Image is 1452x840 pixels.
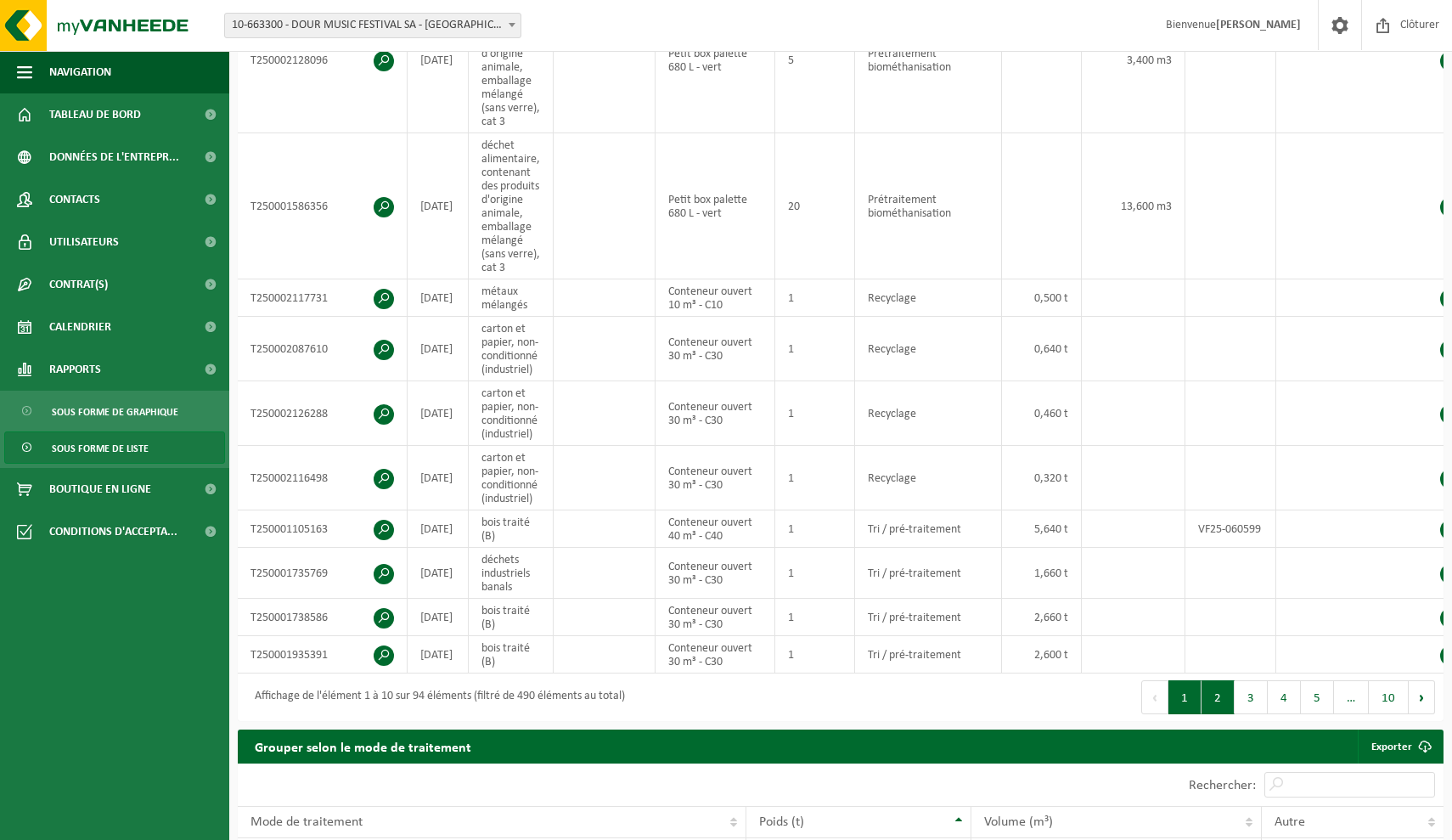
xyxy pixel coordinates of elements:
[49,263,108,306] span: Contrat(s)
[775,548,855,599] td: 1
[408,599,469,636] td: [DATE]
[855,548,1002,599] td: Tri / pré-traitement
[238,381,408,446] td: T250002126288
[238,317,408,381] td: T250002087610
[469,599,554,636] td: bois traité (B)
[759,815,804,829] span: Poids (t)
[1002,548,1082,599] td: 1,660 t
[984,815,1053,829] span: Volume (m³)
[469,510,554,548] td: bois traité (B)
[855,279,1002,317] td: Recyclage
[656,133,775,279] td: Petit box palette 680 L - vert
[1185,510,1276,548] td: VF25-060599
[49,51,111,93] span: Navigation
[1082,133,1185,279] td: 13,600 m3
[1002,636,1082,674] td: 2,600 t
[656,599,775,636] td: Conteneur ouvert 30 m³ - C30
[1268,680,1301,714] button: 4
[1235,680,1268,714] button: 3
[656,279,775,317] td: Conteneur ouvert 10 m³ - C10
[1002,446,1082,510] td: 0,320 t
[469,317,554,381] td: carton et papier, non-conditionné (industriel)
[656,510,775,548] td: Conteneur ouvert 40 m³ - C40
[1002,317,1082,381] td: 0,640 t
[1301,680,1334,714] button: 5
[855,133,1002,279] td: Prétraitement biométhanisation
[49,221,119,263] span: Utilisateurs
[238,133,408,279] td: T250001586356
[408,510,469,548] td: [DATE]
[775,381,855,446] td: 1
[250,815,363,829] span: Mode de traitement
[1369,680,1409,714] button: 10
[469,446,554,510] td: carton et papier, non-conditionné (industriel)
[238,636,408,674] td: T250001935391
[49,510,177,553] span: Conditions d'accepta...
[775,599,855,636] td: 1
[656,446,775,510] td: Conteneur ouvert 30 m³ - C30
[469,279,554,317] td: métaux mélangés
[408,446,469,510] td: [DATE]
[408,279,469,317] td: [DATE]
[775,279,855,317] td: 1
[4,395,225,427] a: Sous forme de graphique
[656,381,775,446] td: Conteneur ouvert 30 m³ - C30
[855,381,1002,446] td: Recyclage
[775,133,855,279] td: 20
[246,682,625,713] div: Affichage de l'élément 1 à 10 sur 94 éléments (filtré de 490 éléments au total)
[238,279,408,317] td: T250002117731
[49,136,179,178] span: Données de l'entrepr...
[49,348,101,391] span: Rapports
[656,636,775,674] td: Conteneur ouvert 30 m³ - C30
[1189,779,1256,792] label: Rechercher:
[469,133,554,279] td: déchet alimentaire, contenant des produits d'origine animale, emballage mélangé (sans verre), cat 3
[1358,730,1442,764] a: Exporter
[408,133,469,279] td: [DATE]
[1002,381,1082,446] td: 0,460 t
[238,446,408,510] td: T250002116498
[49,306,111,348] span: Calendrier
[49,93,141,136] span: Tableau de bord
[224,13,521,38] span: 10-663300 - DOUR MUSIC FESTIVAL SA - DOUR
[1002,510,1082,548] td: 5,640 t
[238,510,408,548] td: T250001105163
[1002,599,1082,636] td: 2,660 t
[408,381,469,446] td: [DATE]
[238,548,408,599] td: T250001735769
[408,548,469,599] td: [DATE]
[855,446,1002,510] td: Recyclage
[225,14,521,37] span: 10-663300 - DOUR MUSIC FESTIVAL SA - DOUR
[775,636,855,674] td: 1
[238,599,408,636] td: T250001738586
[408,317,469,381] td: [DATE]
[1216,19,1301,31] strong: [PERSON_NAME]
[1002,279,1082,317] td: 0,500 t
[855,317,1002,381] td: Recyclage
[1168,680,1202,714] button: 1
[52,396,178,428] span: Sous forme de graphique
[469,381,554,446] td: carton et papier, non-conditionné (industriel)
[1202,680,1235,714] button: 2
[4,431,225,464] a: Sous forme de liste
[775,510,855,548] td: 1
[49,178,100,221] span: Contacts
[469,636,554,674] td: bois traité (B)
[656,317,775,381] td: Conteneur ouvert 30 m³ - C30
[49,468,151,510] span: Boutique en ligne
[855,636,1002,674] td: Tri / pré-traitement
[1141,680,1168,714] button: Previous
[855,599,1002,636] td: Tri / pré-traitement
[1334,680,1369,714] span: …
[775,317,855,381] td: 1
[1275,815,1305,829] span: Autre
[408,636,469,674] td: [DATE]
[775,446,855,510] td: 1
[238,730,488,763] h2: Grouper selon le mode de traitement
[52,432,149,465] span: Sous forme de liste
[469,548,554,599] td: déchets industriels banals
[656,548,775,599] td: Conteneur ouvert 30 m³ - C30
[855,510,1002,548] td: Tri / pré-traitement
[1409,680,1435,714] button: Next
